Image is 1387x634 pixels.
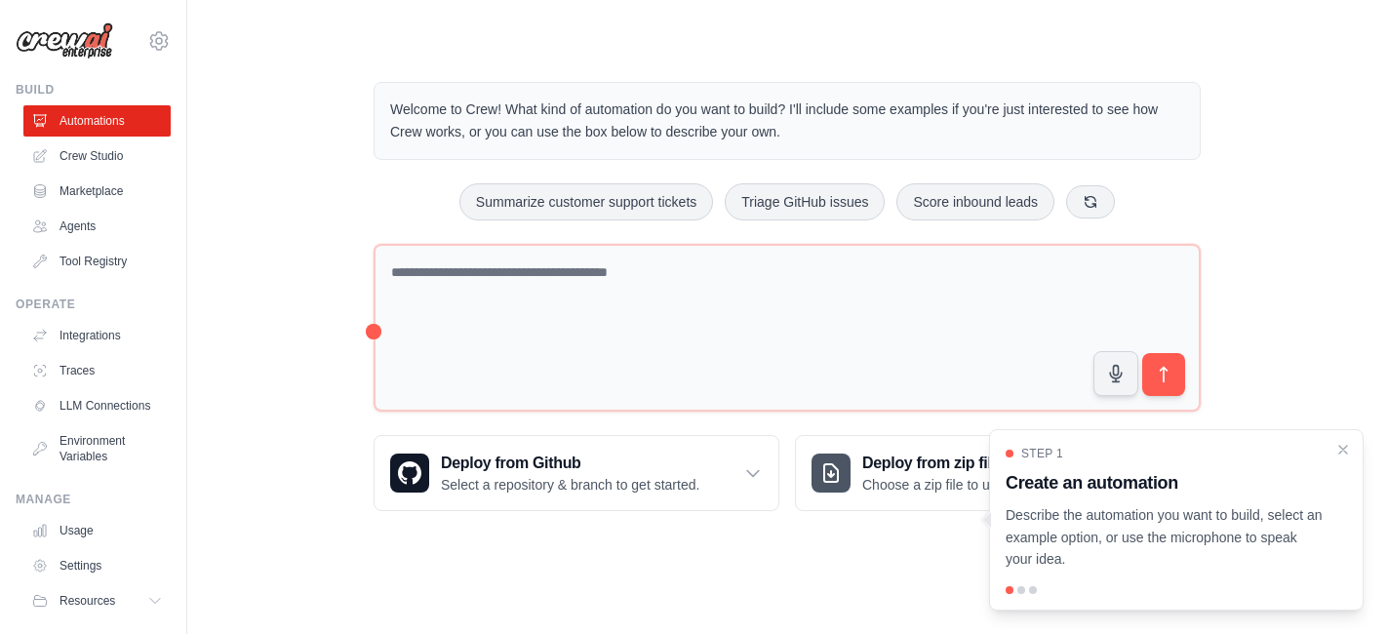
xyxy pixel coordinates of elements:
[390,99,1184,143] p: Welcome to Crew! What kind of automation do you want to build? I'll include some examples if you'...
[896,183,1054,220] button: Score inbound leads
[1006,469,1324,496] h3: Create an automation
[725,183,885,220] button: Triage GitHub issues
[441,475,699,495] p: Select a repository & branch to get started.
[16,492,171,507] div: Manage
[1006,504,1324,571] p: Describe the automation you want to build, select an example option, or use the microphone to spe...
[23,246,171,277] a: Tool Registry
[23,140,171,172] a: Crew Studio
[1021,446,1063,461] span: Step 1
[441,452,699,475] h3: Deploy from Github
[16,297,171,312] div: Operate
[23,320,171,351] a: Integrations
[23,425,171,472] a: Environment Variables
[23,550,171,581] a: Settings
[862,475,1027,495] p: Choose a zip file to upload.
[862,452,1027,475] h3: Deploy from zip file
[23,105,171,137] a: Automations
[1335,442,1351,457] button: Close walkthrough
[23,355,171,386] a: Traces
[23,390,171,421] a: LLM Connections
[23,176,171,207] a: Marketplace
[23,515,171,546] a: Usage
[23,211,171,242] a: Agents
[16,22,113,59] img: Logo
[459,183,713,220] button: Summarize customer support tickets
[59,593,115,609] span: Resources
[16,82,171,98] div: Build
[23,585,171,616] button: Resources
